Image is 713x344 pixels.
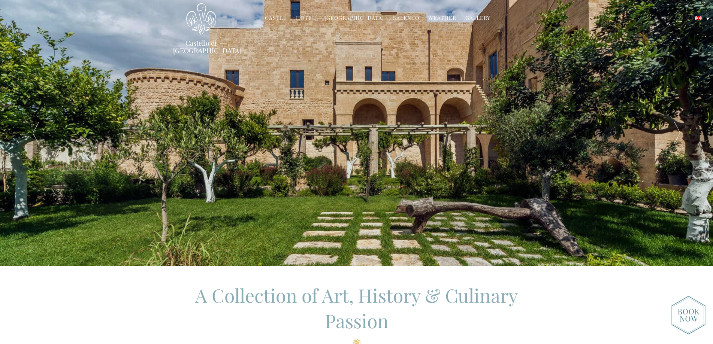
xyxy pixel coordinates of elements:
a: Hotel [296,14,315,23]
a: Gallery [465,14,490,23]
img: English [695,16,702,20]
a: Castle [265,14,287,23]
img: new-booknow.png [671,296,706,335]
a: Castello di [GEOGRAPHIC_DATA] [173,39,229,54]
span: A Collection of Art, History & Culinary Passion [195,283,518,333]
img: Castello di Ugento [186,3,216,35]
a: [GEOGRAPHIC_DATA] [324,14,384,23]
a: Weather [428,14,456,23]
a: Salento [393,14,419,23]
